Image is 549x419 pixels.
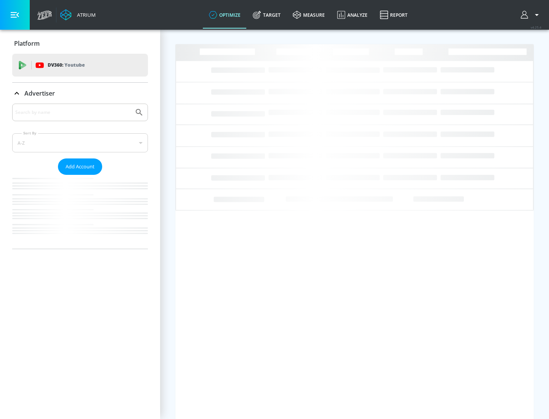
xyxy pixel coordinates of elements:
div: DV360: Youtube [12,54,148,77]
a: measure [287,1,331,29]
div: A-Z [12,133,148,152]
div: Atrium [74,11,96,18]
p: Platform [14,39,40,48]
p: Advertiser [24,89,55,98]
input: Search by name [15,107,131,117]
a: Atrium [60,9,96,21]
label: Sort By [22,131,38,136]
span: Add Account [66,162,95,171]
p: Youtube [64,61,85,69]
p: DV360: [48,61,85,69]
span: v 4.25.4 [531,25,541,29]
a: Target [247,1,287,29]
button: Add Account [58,158,102,175]
div: Platform [12,33,148,54]
nav: list of Advertiser [12,175,148,249]
a: Analyze [331,1,374,29]
a: optimize [203,1,247,29]
div: Advertiser [12,104,148,249]
a: Report [374,1,414,29]
div: Advertiser [12,83,148,104]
